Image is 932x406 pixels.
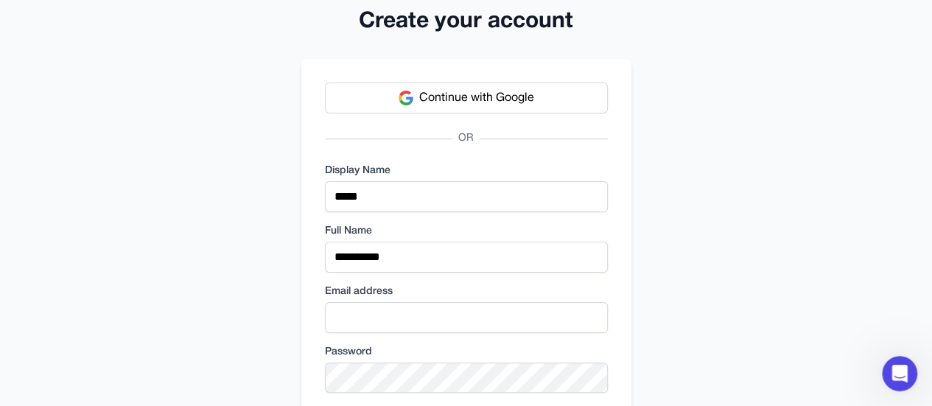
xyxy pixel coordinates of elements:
span: Continue with Google [419,89,534,107]
label: Email address [325,284,608,299]
label: Full Name [325,224,608,239]
img: Google [399,91,413,105]
h2: Create your account [301,9,631,35]
button: Continue with Google [325,83,608,113]
label: Display Name [325,164,608,178]
label: Password [325,345,608,360]
iframe: Intercom live chat [882,356,917,391]
span: OR [452,131,480,146]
